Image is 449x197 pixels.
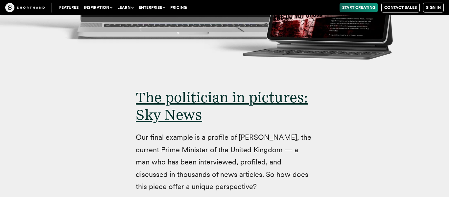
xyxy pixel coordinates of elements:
[381,3,420,12] a: Contact Sales
[340,3,378,12] a: Start Creating
[423,3,444,12] a: Sign in
[5,3,45,12] img: The Craft
[136,88,308,123] a: The politician in pictures: Sky News
[136,3,168,12] button: Enterprise
[115,3,136,12] button: Learn
[57,3,81,12] a: Features
[168,3,189,12] a: Pricing
[136,131,313,193] p: Our final example is a profile of [PERSON_NAME], the current Prime Minister of the United Kingdom...
[81,3,115,12] button: Inspiration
